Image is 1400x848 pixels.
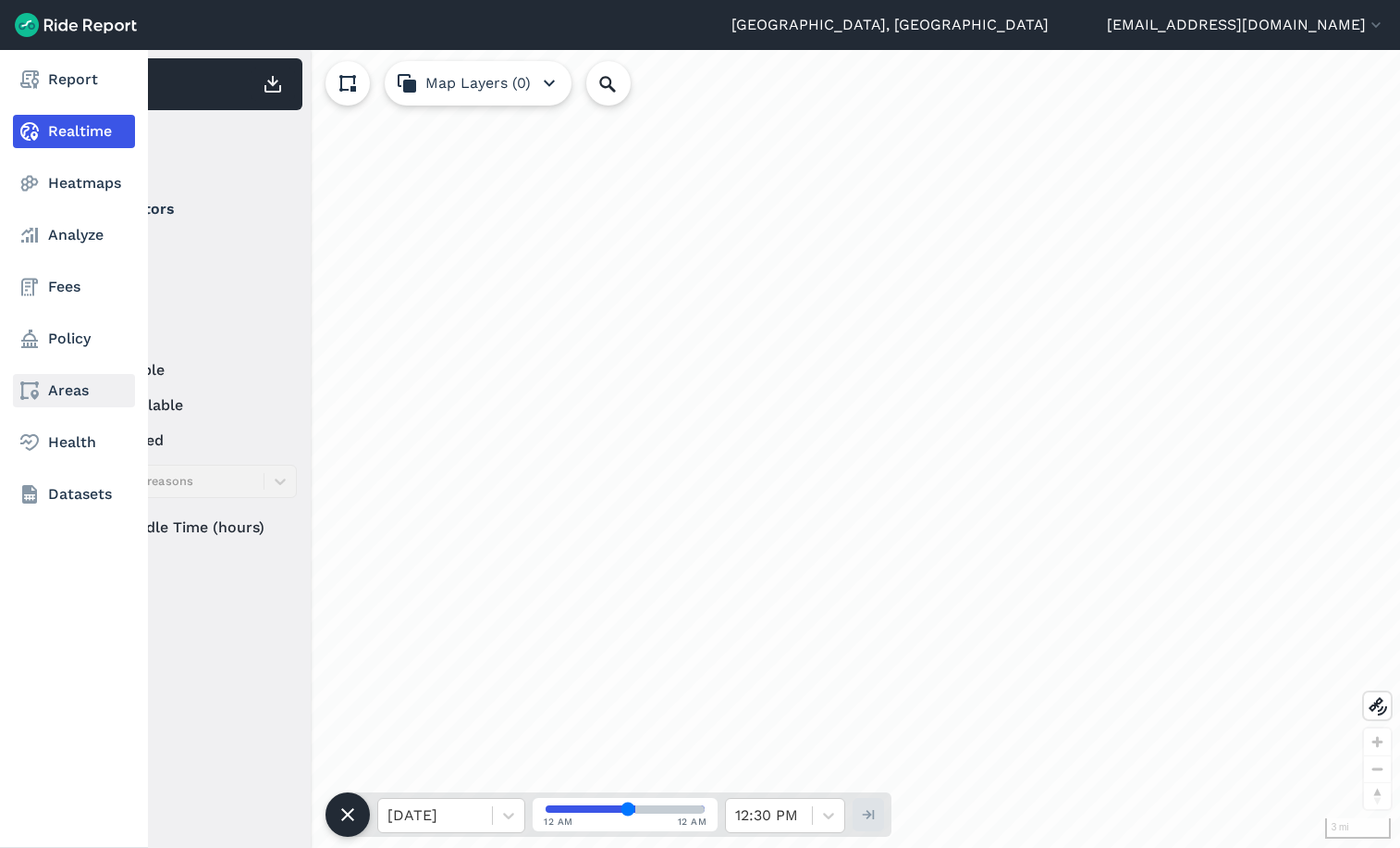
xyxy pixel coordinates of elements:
[13,322,135,355] a: Policy
[15,13,137,37] img: Ride Report
[75,307,294,359] summary: Status
[385,61,571,106] button: Map Layers (0)
[13,218,135,252] a: Analyze
[75,394,297,417] label: unavailable
[544,815,573,829] span: 12 AM
[75,270,297,293] label: Spin
[13,478,135,511] a: Datasets
[1107,14,1385,36] button: [EMAIL_ADDRESS][DOMAIN_NAME]
[75,183,294,235] summary: Operators
[68,118,302,176] div: Filter
[13,63,135,96] a: Report
[75,359,297,381] label: available
[75,430,297,452] label: reserved
[731,14,1049,36] a: [GEOGRAPHIC_DATA], [GEOGRAPHIC_DATA]
[13,426,135,459] a: Health
[13,115,135,148] a: Realtime
[13,374,135,407] a: Areas
[59,50,1400,848] div: loading
[13,270,135,304] a: Fees
[586,61,660,106] input: Search Location or Vehicles
[75,235,297,257] label: Lime
[13,167,135,200] a: Heatmaps
[678,815,707,829] span: 12 AM
[75,511,297,544] div: Idle Time (hours)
